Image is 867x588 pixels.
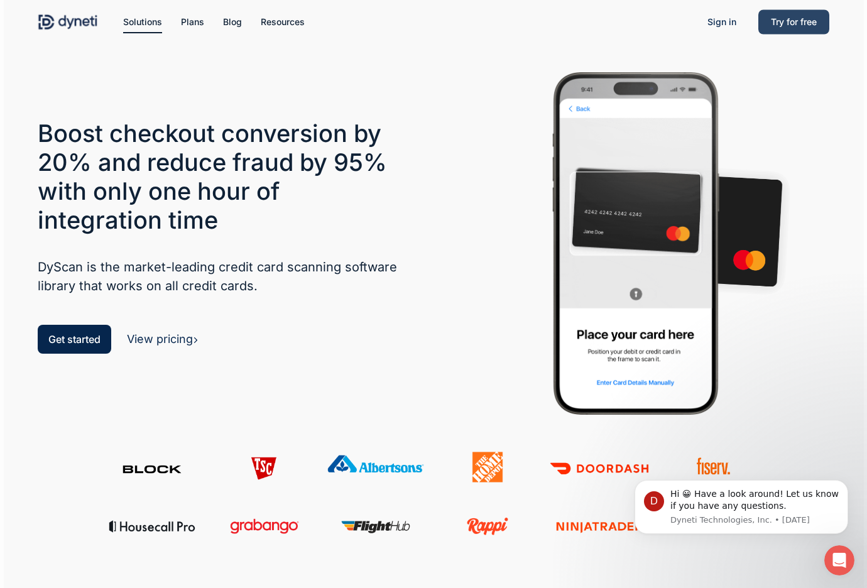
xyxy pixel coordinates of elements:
[824,545,854,575] iframe: Intercom live chat
[38,13,98,31] img: Dyneti Technologies
[181,15,204,29] a: Plans
[550,509,649,540] img: client
[214,452,314,482] img: client
[223,15,242,29] a: Blog
[102,452,202,482] img: client
[261,16,305,27] span: Resources
[326,509,425,540] img: client
[326,452,425,482] img: client
[438,509,537,540] img: client
[181,16,204,27] span: Plans
[123,15,162,29] a: Solutions
[758,15,829,29] a: Try for free
[771,16,817,27] span: Try for free
[261,15,305,29] a: Resources
[707,16,736,27] span: Sign in
[48,333,101,346] span: Get started
[38,119,406,234] h3: Boost checkout conversion by 20% and reduce fraud by 95% with only one hour of integration time
[550,452,649,482] img: client
[127,332,199,346] a: View pricing
[223,16,242,27] span: Blog
[123,16,162,27] span: Solutions
[695,12,749,32] a: Sign in
[438,452,537,482] img: client
[38,258,406,295] h5: DyScan is the market-leading credit card scanning software library that works on all credit cards.
[662,452,761,482] img: client
[616,461,867,554] iframe: Intercom notifications message
[38,325,111,354] a: Get started
[102,509,202,540] img: client
[214,509,314,540] img: client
